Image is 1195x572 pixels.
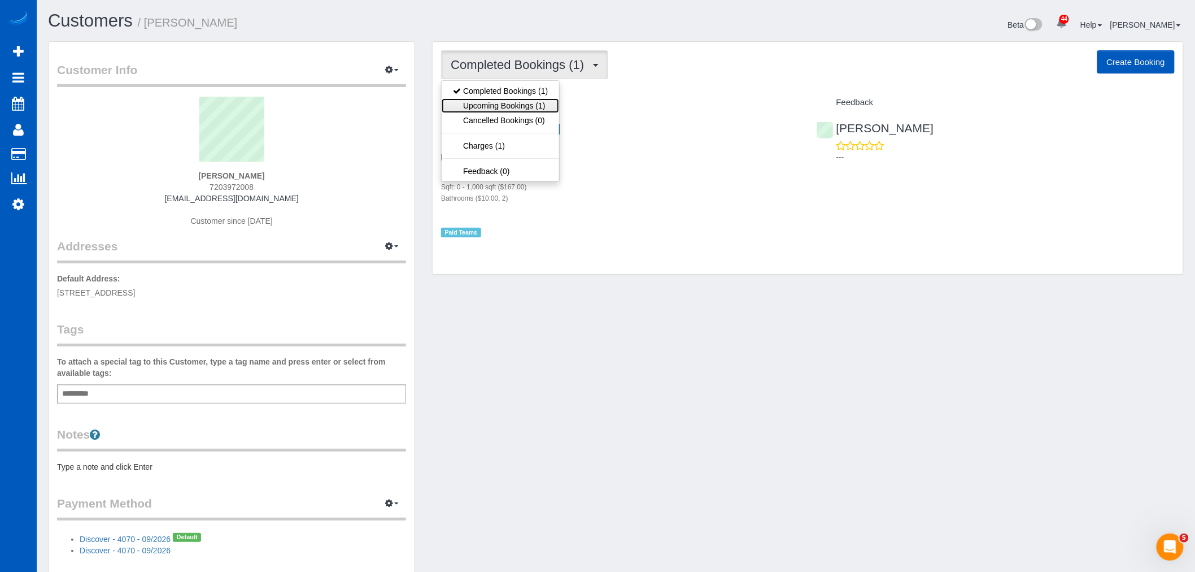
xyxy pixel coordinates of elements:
a: Cancelled Bookings (0) [442,113,559,128]
a: Customers [48,11,133,31]
a: Discover - 4070 - 09/2026 [80,546,171,555]
span: Default [173,533,201,542]
span: 7203972008 [210,183,254,192]
h4: Feedback [817,98,1175,107]
a: Help [1080,20,1102,29]
legend: Customer Info [57,62,406,87]
a: Discover - 4070 - 09/2026 [80,535,171,544]
span: 5 [1180,534,1189,543]
a: Upcoming Bookings (1) [442,98,559,113]
h4: 1 Bedroom [441,167,799,176]
span: Customer since [DATE] [191,216,273,226]
small: / [PERSON_NAME] [138,16,238,29]
button: Completed Bookings (1) [441,50,608,79]
span: 44 [1059,15,1069,24]
legend: Payment Method [57,495,406,521]
a: Feedback (0) [442,164,559,179]
label: Default Address: [57,273,120,284]
img: New interface [1024,18,1043,33]
a: Charges (1) [442,138,559,153]
a: 44 [1050,11,1072,36]
iframe: Intercom live chat [1157,534,1184,561]
a: Beta [1008,20,1043,29]
a: Completed Bookings (1) [442,84,559,98]
span: Completed Bookings (1) [451,58,590,72]
p: One Time [441,151,799,162]
pre: Type a note and click Enter [57,461,406,473]
a: [PERSON_NAME] [817,122,934,135]
span: Paid Teams [441,228,481,237]
legend: Notes [57,426,406,452]
span: [STREET_ADDRESS] [57,288,135,297]
small: Bathrooms ($10.00, 2) [441,194,508,202]
h4: Service [441,98,799,107]
button: Create Booking [1097,50,1175,74]
small: Sqft: 0 - 1,000 sqft ($167.00) [441,183,526,191]
legend: Tags [57,321,406,346]
img: Automaid Logo [7,11,29,27]
a: [PERSON_NAME] [1110,20,1181,29]
label: To attach a special tag to this Customer, type a tag name and press enter or select from availabl... [57,356,406,379]
p: --- [836,151,1175,163]
strong: [PERSON_NAME] [198,171,264,180]
a: [EMAIL_ADDRESS][DOMAIN_NAME] [165,194,299,203]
